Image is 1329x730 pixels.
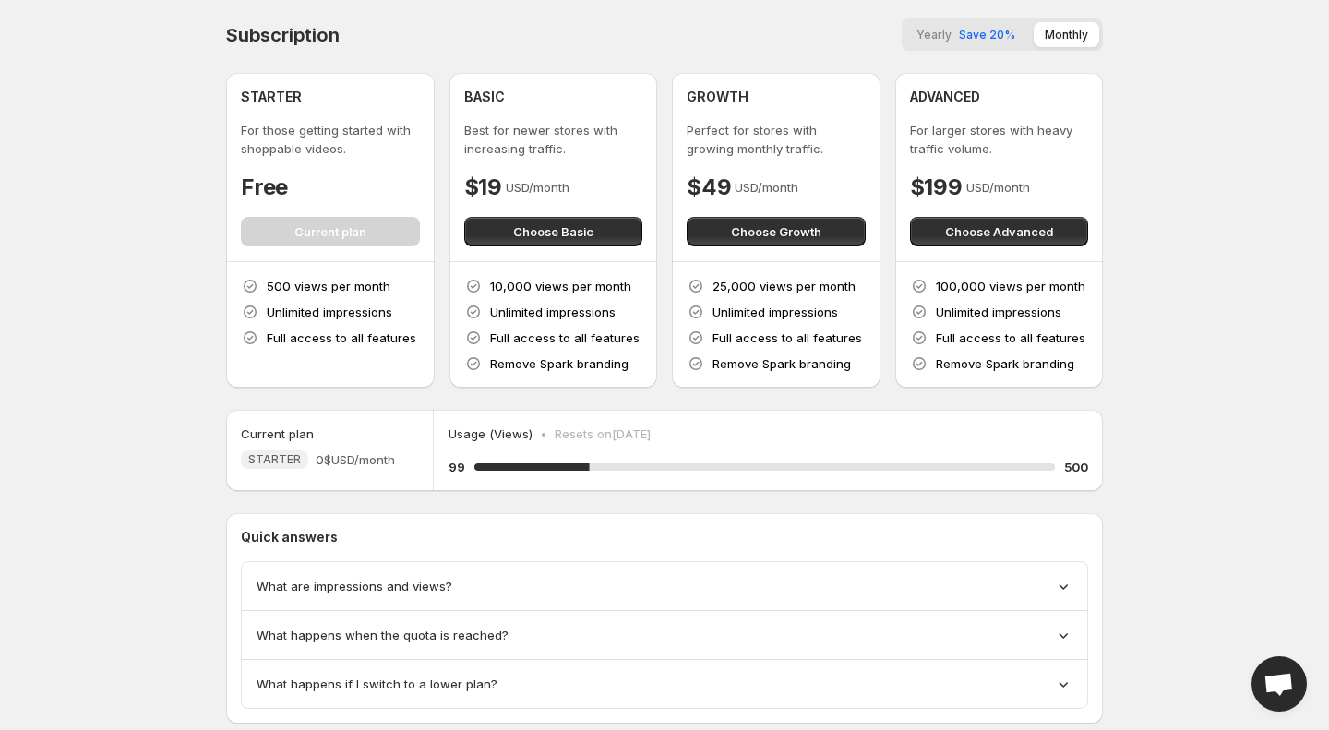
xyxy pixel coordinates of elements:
[267,329,416,347] p: Full access to all features
[226,24,340,46] h4: Subscription
[936,277,1085,295] p: 100,000 views per month
[490,277,631,295] p: 10,000 views per month
[712,329,862,347] p: Full access to all features
[248,452,301,467] span: STARTER
[449,425,533,443] p: Usage (Views)
[712,303,838,321] p: Unlimited impressions
[910,88,980,106] h4: ADVANCED
[490,329,640,347] p: Full access to all features
[945,222,1053,241] span: Choose Advanced
[257,577,452,595] span: What are impressions and views?
[555,425,651,443] p: Resets on [DATE]
[936,329,1085,347] p: Full access to all features
[540,425,547,443] p: •
[916,28,952,42] span: Yearly
[910,217,1089,246] button: Choose Advanced
[687,173,731,202] h4: $49
[1064,458,1088,476] h5: 500
[910,173,963,202] h4: $199
[910,121,1089,158] p: For larger stores with heavy traffic volume.
[464,217,643,246] button: Choose Basic
[905,22,1026,47] button: YearlySave 20%
[490,303,616,321] p: Unlimited impressions
[687,217,866,246] button: Choose Growth
[735,178,798,197] p: USD/month
[1034,22,1099,47] button: Monthly
[687,121,866,158] p: Perfect for stores with growing monthly traffic.
[464,173,502,202] h4: $19
[267,277,390,295] p: 500 views per month
[241,425,314,443] h5: Current plan
[936,303,1061,321] p: Unlimited impressions
[257,675,497,693] span: What happens if I switch to a lower plan?
[712,277,856,295] p: 25,000 views per month
[241,173,288,202] h4: Free
[513,222,593,241] span: Choose Basic
[959,28,1015,42] span: Save 20%
[936,354,1074,373] p: Remove Spark branding
[316,450,395,469] span: 0$ USD/month
[257,626,509,644] span: What happens when the quota is reached?
[731,222,821,241] span: Choose Growth
[506,178,569,197] p: USD/month
[966,178,1030,197] p: USD/month
[241,88,302,106] h4: STARTER
[687,88,748,106] h4: GROWTH
[490,354,629,373] p: Remove Spark branding
[464,121,643,158] p: Best for newer stores with increasing traffic.
[712,354,851,373] p: Remove Spark branding
[449,458,465,476] h5: 99
[267,303,392,321] p: Unlimited impressions
[241,528,1088,546] p: Quick answers
[241,121,420,158] p: For those getting started with shoppable videos.
[464,88,505,106] h4: BASIC
[1251,656,1307,712] a: Open chat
